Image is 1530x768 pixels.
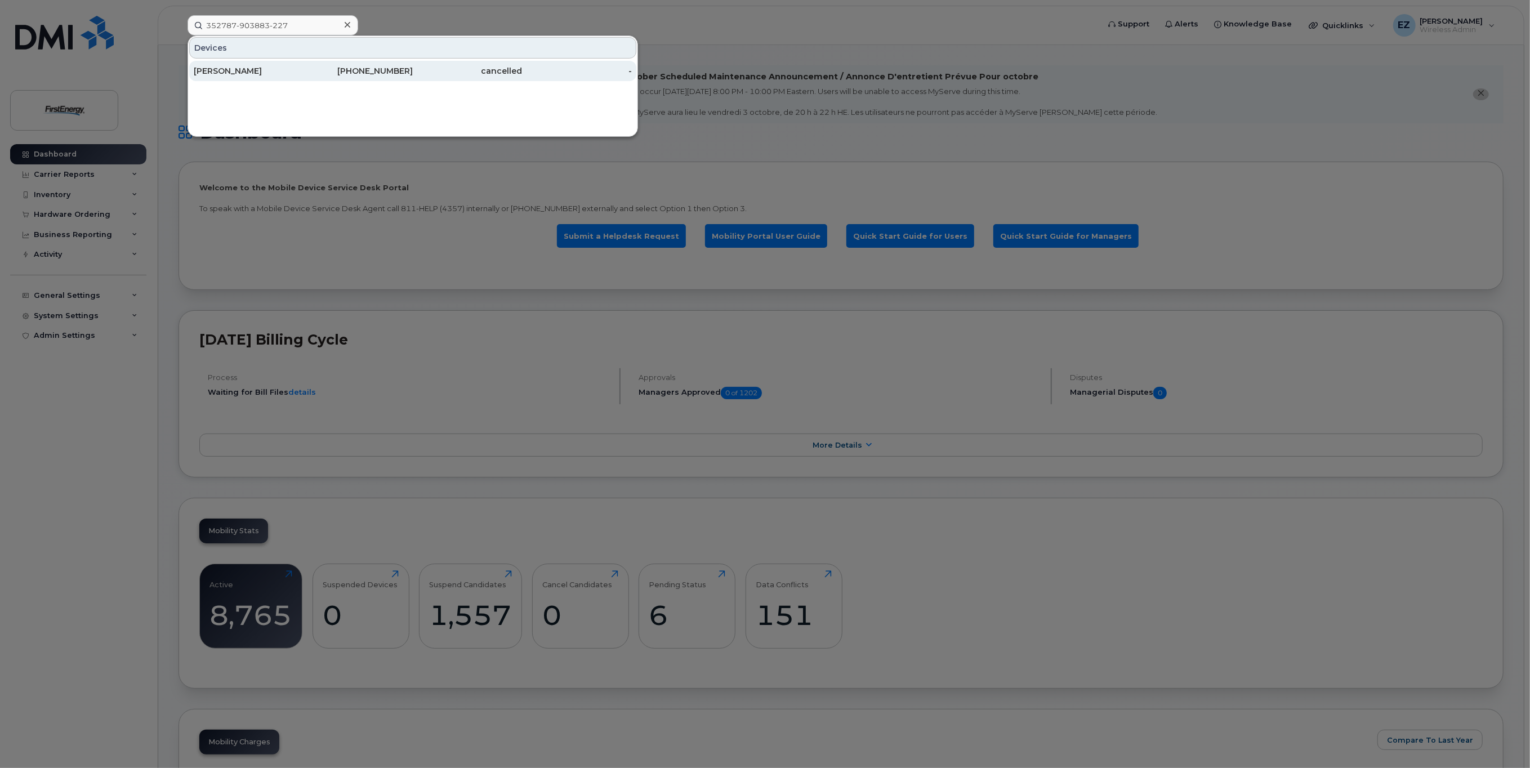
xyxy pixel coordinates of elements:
div: [PERSON_NAME] [194,65,304,77]
div: Devices [189,37,636,59]
iframe: Messenger Launcher [1481,719,1522,760]
div: [PHONE_NUMBER] [304,65,413,77]
div: cancelled [413,65,523,77]
a: [PERSON_NAME][PHONE_NUMBER]cancelled- [189,61,636,81]
div: - [523,65,632,77]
